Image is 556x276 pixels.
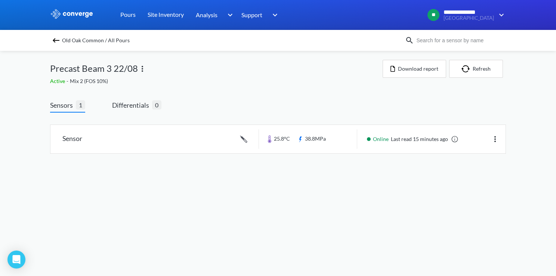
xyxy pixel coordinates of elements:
img: more.svg [491,135,500,144]
img: backspace.svg [52,36,61,45]
span: Analysis [196,10,217,19]
span: Precast Beam 3 22/08 [50,61,138,76]
img: icon-search.svg [405,36,414,45]
span: Differentials [112,100,152,110]
div: Mix 2 (FOS 10%) [50,77,383,85]
img: logo_ewhite.svg [50,9,93,19]
img: more.svg [138,64,147,73]
span: - [67,78,70,84]
span: Support [241,10,262,19]
input: Search for a sensor by name [414,36,504,45]
div: Open Intercom Messenger [7,251,25,269]
img: downArrow.svg [223,10,235,19]
img: downArrow.svg [268,10,279,19]
span: 0 [152,100,161,110]
span: 1 [76,100,85,110]
img: downArrow.svg [494,10,506,19]
button: Refresh [449,60,503,78]
button: Download report [383,60,446,78]
span: Active [50,78,67,84]
span: Old Oak Common / All Pours [62,35,130,46]
img: icon-file.svg [390,66,395,72]
span: Sensors [50,100,76,110]
span: [GEOGRAPHIC_DATA] [444,15,494,21]
img: icon-refresh.svg [461,65,473,73]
